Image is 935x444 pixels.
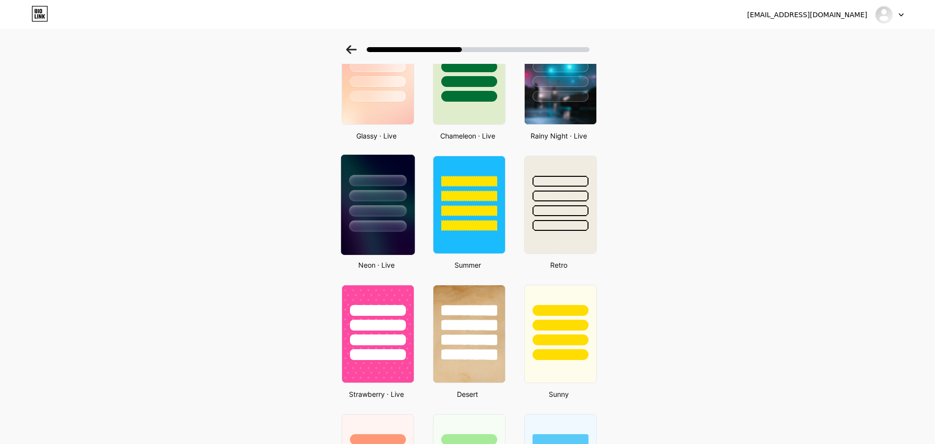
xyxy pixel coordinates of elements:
div: Retro [521,260,597,270]
div: Glassy · Live [339,131,414,141]
div: Desert [430,389,506,399]
div: Summer [430,260,506,270]
div: Sunny [521,389,597,399]
div: [EMAIL_ADDRESS][DOMAIN_NAME] [747,10,867,20]
div: Chameleon · Live [430,131,506,141]
img: Lordy Domin8x [875,5,893,24]
img: neon.jpg [341,155,414,255]
div: Neon · Live [339,260,414,270]
div: Rainy Night · Live [521,131,597,141]
div: Strawberry · Live [339,389,414,399]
